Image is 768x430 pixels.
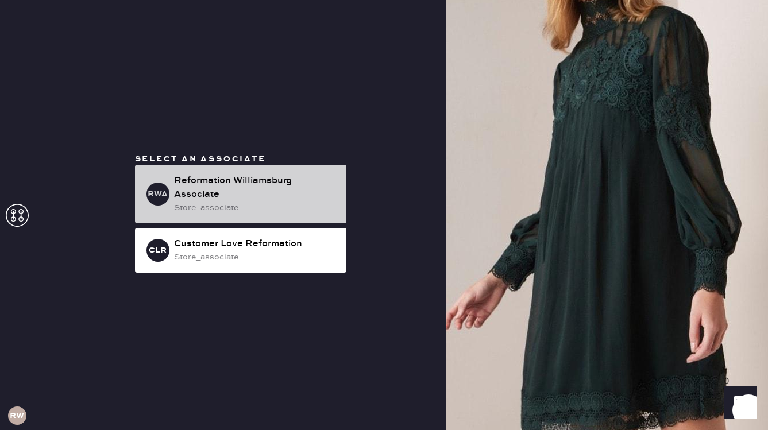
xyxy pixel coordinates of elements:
[135,154,266,164] span: Select an associate
[10,412,24,420] h3: RW
[174,174,337,202] div: Reformation Williamsburg Associate
[174,237,337,251] div: Customer Love Reformation
[174,202,337,214] div: store_associate
[174,251,337,264] div: store_associate
[713,378,763,428] iframe: Front Chat
[148,190,168,198] h3: RWA
[149,246,167,254] h3: CLR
